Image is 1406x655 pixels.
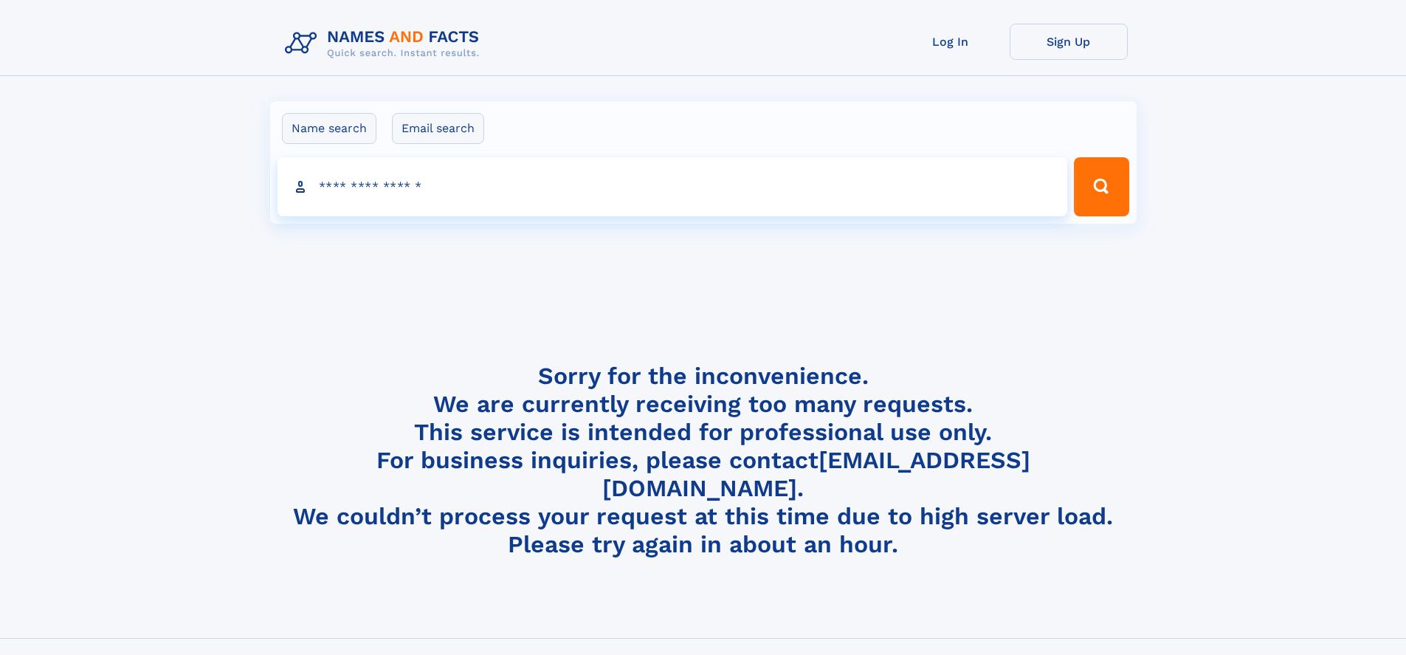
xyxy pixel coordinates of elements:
[892,24,1010,60] a: Log In
[279,362,1128,559] h4: Sorry for the inconvenience. We are currently receiving too many requests. This service is intend...
[278,157,1068,216] input: search input
[1074,157,1128,216] button: Search Button
[1010,24,1128,60] a: Sign Up
[282,113,376,144] label: Name search
[602,446,1030,502] a: [EMAIL_ADDRESS][DOMAIN_NAME]
[279,24,492,64] img: Logo Names and Facts
[392,113,484,144] label: Email search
